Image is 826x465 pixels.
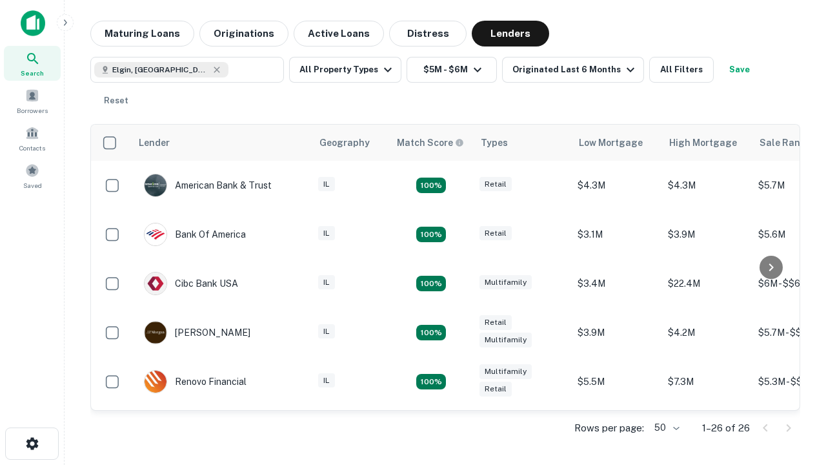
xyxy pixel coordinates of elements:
[4,83,61,118] a: Borrowers
[661,357,752,406] td: $7.3M
[761,320,826,382] iframe: Chat Widget
[144,370,247,393] div: Renovo Financial
[661,308,752,357] td: $4.2M
[416,374,446,389] div: Matching Properties: 4, hasApolloMatch: undefined
[571,210,661,259] td: $3.1M
[407,57,497,83] button: $5M - $6M
[571,357,661,406] td: $5.5M
[472,21,549,46] button: Lenders
[397,136,461,150] h6: Match Score
[21,68,44,78] span: Search
[702,420,750,436] p: 1–26 of 26
[318,226,335,241] div: IL
[319,135,370,150] div: Geography
[144,272,238,295] div: Cibc Bank USA
[318,275,335,290] div: IL
[579,135,643,150] div: Low Mortgage
[661,161,752,210] td: $4.3M
[112,64,209,76] span: Elgin, [GEOGRAPHIC_DATA], [GEOGRAPHIC_DATA]
[473,125,571,161] th: Types
[145,174,166,196] img: picture
[145,273,166,294] img: picture
[574,420,644,436] p: Rows per page:
[318,324,335,339] div: IL
[318,373,335,388] div: IL
[389,21,467,46] button: Distress
[649,57,714,83] button: All Filters
[144,174,272,197] div: American Bank & Trust
[719,57,760,83] button: Save your search to get updates of matches that match your search criteria.
[21,10,45,36] img: capitalize-icon.png
[479,315,512,330] div: Retail
[199,21,288,46] button: Originations
[479,333,532,347] div: Multifamily
[661,210,752,259] td: $3.9M
[294,21,384,46] button: Active Loans
[416,227,446,242] div: Matching Properties: 4, hasApolloMatch: undefined
[416,276,446,291] div: Matching Properties: 4, hasApolloMatch: undefined
[512,62,638,77] div: Originated Last 6 Months
[649,418,681,437] div: 50
[145,371,166,393] img: picture
[318,177,335,192] div: IL
[289,57,401,83] button: All Property Types
[571,125,661,161] th: Low Mortgage
[397,136,464,150] div: Capitalize uses an advanced AI algorithm to match your search with the best lender. The match sco...
[571,308,661,357] td: $3.9M
[4,46,61,81] a: Search
[479,275,532,290] div: Multifamily
[479,382,512,397] div: Retail
[17,105,48,116] span: Borrowers
[416,325,446,340] div: Matching Properties: 4, hasApolloMatch: undefined
[479,226,512,241] div: Retail
[571,406,661,455] td: $2.2M
[389,125,473,161] th: Capitalize uses an advanced AI algorithm to match your search with the best lender. The match sco...
[661,259,752,308] td: $22.4M
[571,259,661,308] td: $3.4M
[144,223,246,246] div: Bank Of America
[571,161,661,210] td: $4.3M
[131,125,312,161] th: Lender
[4,158,61,193] a: Saved
[90,21,194,46] button: Maturing Loans
[502,57,644,83] button: Originated Last 6 Months
[96,88,137,114] button: Reset
[479,177,512,192] div: Retail
[139,135,170,150] div: Lender
[145,223,166,245] img: picture
[312,125,389,161] th: Geography
[19,143,45,153] span: Contacts
[669,135,737,150] div: High Mortgage
[416,178,446,193] div: Matching Properties: 7, hasApolloMatch: undefined
[481,135,508,150] div: Types
[4,121,61,156] a: Contacts
[144,321,250,344] div: [PERSON_NAME]
[23,180,42,191] span: Saved
[479,364,532,379] div: Multifamily
[145,322,166,344] img: picture
[661,125,752,161] th: High Mortgage
[661,406,752,455] td: $3.1M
